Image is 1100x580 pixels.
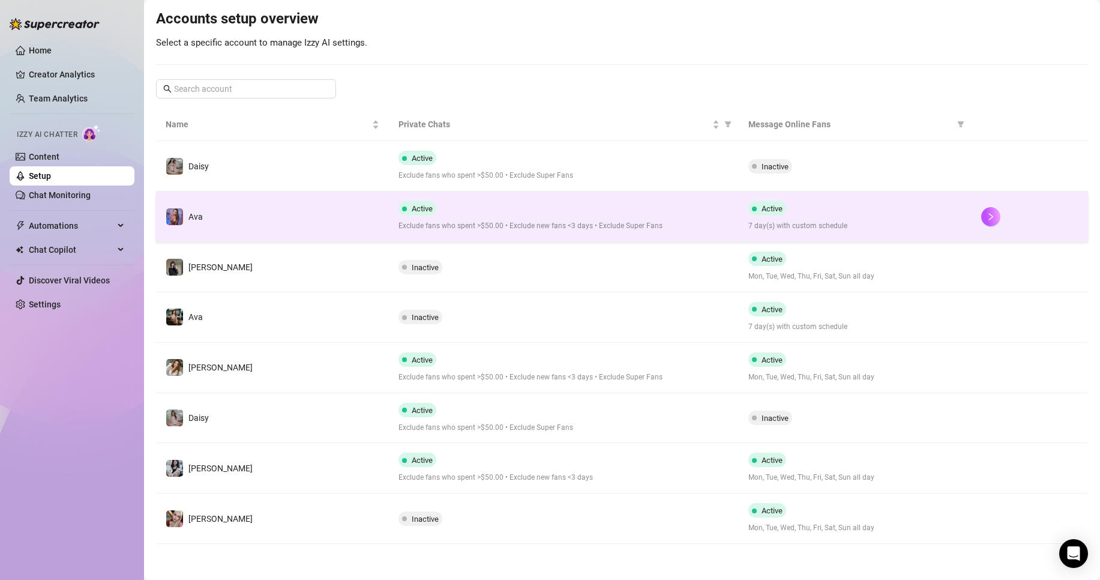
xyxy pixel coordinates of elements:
span: Exclude fans who spent >$50.00 • Exclude new fans <3 days • Exclude Super Fans [398,372,729,383]
span: Exclude fans who spent >$50.00 • Exclude new fans <3 days • Exclude Super Fans [398,220,729,232]
img: Anna [166,259,183,276]
span: Active [412,204,433,213]
a: Creator Analytics [29,65,125,84]
span: thunderbolt [16,221,25,231]
span: Mon, Tue, Wed, Thu, Fri, Sat, Sun all day [748,271,962,282]
img: AI Chatter [82,124,101,142]
span: Mon, Tue, Wed, Thu, Fri, Sat, Sun all day [748,372,962,383]
span: Active [412,154,433,163]
span: Inactive [412,313,439,322]
span: filter [955,115,967,133]
a: Setup [29,171,51,181]
span: Active [412,456,433,465]
span: filter [957,121,964,128]
a: Chat Monitoring [29,190,91,200]
span: filter [722,115,734,133]
span: [PERSON_NAME] [188,464,253,473]
span: Active [762,456,783,465]
th: Private Chats [389,108,738,141]
img: Ava [166,208,183,225]
img: Daisy [166,409,183,426]
span: Exclude fans who spent >$50.00 • Exclude Super Fans [398,170,729,181]
a: Discover Viral Videos [29,276,110,285]
th: Name [156,108,389,141]
span: Private Chats [398,118,709,131]
span: Active [412,406,433,415]
span: Automations [29,216,114,235]
span: Inactive [762,162,789,171]
span: Mon, Tue, Wed, Thu, Fri, Sat, Sun all day [748,522,962,534]
span: 7 day(s) with custom schedule [748,220,962,232]
span: Exclude fans who spent >$50.00 • Exclude new fans <3 days [398,472,729,483]
span: Ava [188,312,203,322]
a: Content [29,152,59,162]
span: Active [762,305,783,314]
span: Message Online Fans [748,118,952,131]
img: Sadie [166,460,183,477]
span: Active [762,506,783,515]
span: Chat Copilot [29,240,114,259]
span: search [163,85,172,93]
a: Team Analytics [29,94,88,103]
span: [PERSON_NAME] [188,262,253,272]
div: Open Intercom Messenger [1059,539,1088,568]
span: filter [724,121,732,128]
span: right [987,213,995,221]
span: Active [762,355,783,364]
span: Active [762,255,783,264]
span: [PERSON_NAME] [188,363,253,372]
button: right [981,207,1000,226]
span: Name [166,118,370,131]
span: Daisy [188,162,209,171]
span: Exclude fans who spent >$50.00 • Exclude Super Fans [398,422,729,433]
span: [PERSON_NAME] [188,514,253,524]
span: Active [412,355,433,364]
span: 7 day(s) with custom schedule [748,321,962,333]
span: Active [762,204,783,213]
img: logo-BBDzfeDw.svg [10,18,100,30]
img: Paige [166,359,183,376]
img: Anna [166,510,183,527]
span: Inactive [412,263,439,272]
span: Inactive [412,515,439,524]
img: Daisy [166,158,183,175]
img: Ava [166,309,183,325]
span: Inactive [762,414,789,423]
span: Izzy AI Chatter [17,129,77,140]
span: Ava [188,212,203,222]
span: Mon, Tue, Wed, Thu, Fri, Sat, Sun all day [748,472,962,483]
a: Settings [29,300,61,309]
span: Daisy [188,413,209,423]
span: Select a specific account to manage Izzy AI settings. [156,37,367,48]
img: Chat Copilot [16,246,23,254]
a: Home [29,46,52,55]
h3: Accounts setup overview [156,10,1088,29]
input: Search account [174,82,319,95]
